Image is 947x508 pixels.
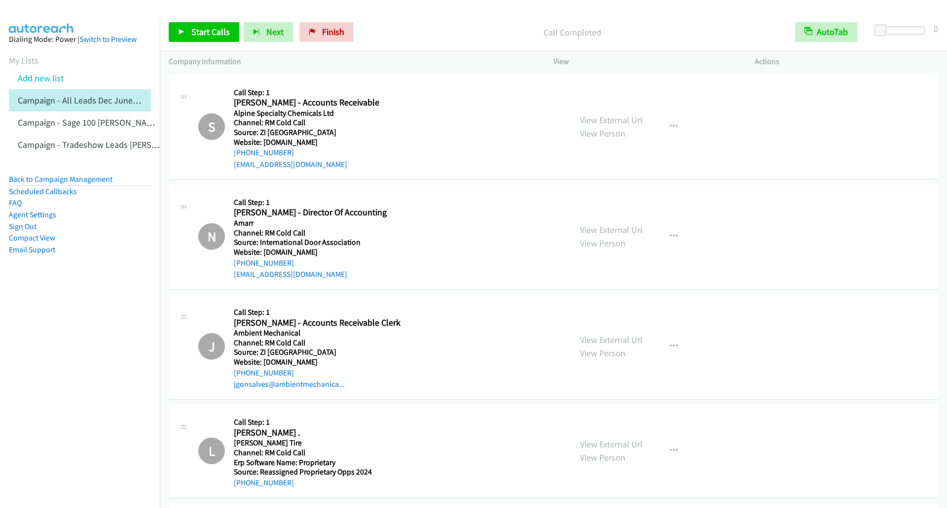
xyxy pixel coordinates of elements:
[580,452,625,463] a: View Person
[234,228,408,238] h5: Channel: RM Cold Call
[234,148,294,157] a: [PHONE_NUMBER]
[234,97,408,108] h2: [PERSON_NAME] - Accounts Receivable
[234,368,294,377] a: [PHONE_NUMBER]
[580,128,625,139] a: View Person
[169,56,536,68] p: Company Information
[244,22,293,42] button: Next
[234,108,408,118] h5: Alpine Specialty Chemicals Ltd
[234,328,408,338] h5: Ambient Mechanical
[9,174,112,184] a: Back to Campaign Management
[9,233,55,242] a: Compact View
[9,245,55,254] a: Email Support
[234,137,408,147] h5: Website: [DOMAIN_NAME]
[234,458,408,468] h5: Erp Software Name: Proprietary
[234,379,345,389] a: jgonsalves@ambientmechanica...
[580,334,643,345] a: View External Url
[198,223,225,250] h1: N
[234,478,294,487] a: [PHONE_NUMBER]
[234,237,408,247] h5: Source: International Door Association
[234,417,408,427] h5: Call Step: 1
[18,95,225,106] a: Campaign - All Leads Dec June [PERSON_NAME] Cloned
[234,198,408,207] h5: Call Step: 1
[322,26,344,37] span: Finish
[234,317,408,329] h2: [PERSON_NAME] - Accounts Receivable Clerk
[9,34,151,45] div: Dialing Mode: Power |
[9,222,36,231] a: Sign Out
[580,237,625,249] a: View Person
[9,198,22,207] a: FAQ
[234,427,408,439] h2: [PERSON_NAME] .
[580,439,643,450] a: View External Url
[580,224,643,236] a: View External Url
[234,467,408,477] h5: Source: Reassigned Proprietary Opps 2024
[918,215,947,293] iframe: Resource Center
[79,34,137,44] a: Switch to Preview
[234,438,408,448] h5: [PERSON_NAME] Tire
[234,160,347,169] a: [EMAIL_ADDRESS][DOMAIN_NAME]
[18,72,64,84] a: Add new list
[934,22,938,35] div: 0
[755,56,938,68] p: Actions
[191,26,230,37] span: Start Calls
[299,22,354,42] a: Finish
[234,357,408,367] h5: Website: [DOMAIN_NAME]
[234,207,408,218] h2: [PERSON_NAME] - Director Of Accounting
[234,347,408,357] h5: Source: ZI [GEOGRAPHIC_DATA]
[234,118,408,128] h5: Channel: RM Cold Call
[198,113,225,140] h1: S
[9,55,38,66] a: My Lists
[367,26,777,39] p: Call Completed
[198,333,225,360] h1: J
[234,218,408,228] h5: Amarr
[234,247,408,257] h5: Website: [DOMAIN_NAME]
[234,270,347,279] a: [EMAIL_ADDRESS][DOMAIN_NAME]
[234,307,408,317] h5: Call Step: 1
[18,117,188,128] a: Campaign - Sage 100 [PERSON_NAME] Cloned
[198,438,225,464] h1: L
[234,128,408,137] h5: Source: ZI [GEOGRAPHIC_DATA]
[9,210,56,219] a: Agent Settings
[18,139,220,150] a: Campaign - Tradeshow Leads [PERSON_NAME] Cloned
[234,338,408,348] h5: Channel: RM Cold Call
[795,22,857,42] button: AutoTab
[879,27,925,34] div: Delay between calls (in seconds)
[580,114,643,126] a: View External Url
[9,187,77,196] a: Scheduled Callbacks
[234,258,294,268] a: [PHONE_NUMBER]
[553,56,737,68] p: View
[234,88,408,98] h5: Call Step: 1
[580,347,625,359] a: View Person
[169,22,239,42] a: Start Calls
[234,448,408,458] h5: Channel: RM Cold Call
[266,26,284,37] span: Next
